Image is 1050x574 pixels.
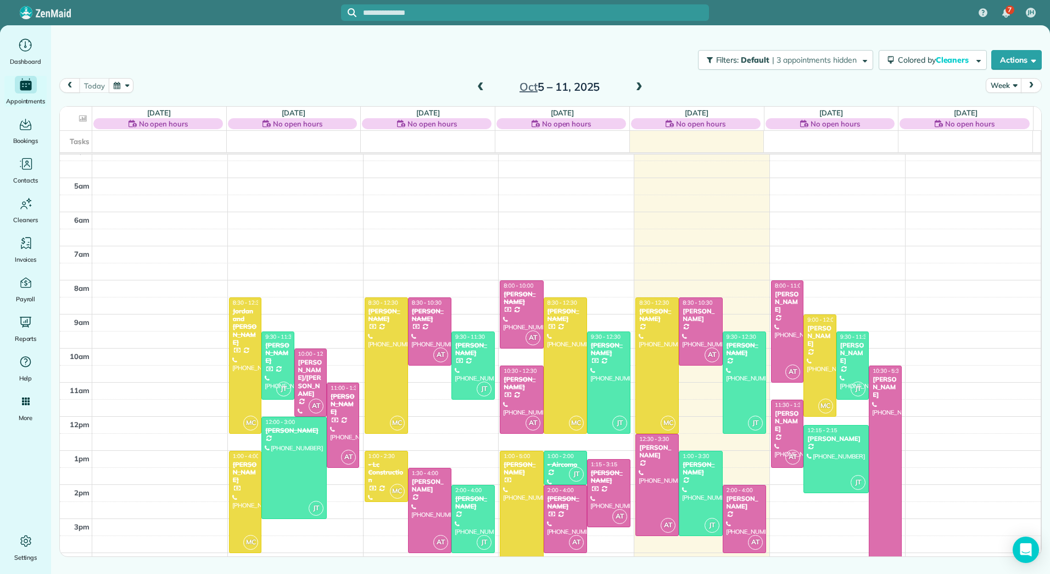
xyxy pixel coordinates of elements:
span: AT [785,365,800,379]
span: 11:30 - 1:30 [775,401,805,409]
div: [PERSON_NAME] [590,341,627,357]
a: Dashboard [4,36,47,67]
div: [PERSON_NAME] [807,435,865,443]
span: MC [390,416,405,430]
span: 12:30 - 3:30 [639,435,669,443]
span: JH [1027,8,1034,17]
div: [PERSON_NAME] [547,307,584,323]
span: 9:30 - 11:30 [265,333,295,340]
div: [PERSON_NAME] [807,324,833,348]
button: next [1021,78,1042,93]
div: [PERSON_NAME] [774,410,800,433]
a: [DATE] [282,108,305,117]
div: [PERSON_NAME] [503,376,540,391]
span: 1:30 - 4:00 [412,470,438,477]
div: - Aircomo [547,461,584,468]
span: No open hours [945,118,995,129]
span: Help [19,373,32,384]
button: Focus search [341,8,356,17]
span: JT [748,416,763,430]
span: 8am [74,284,90,292]
span: 12:00 - 3:00 [265,418,295,426]
div: [PERSON_NAME] [455,341,492,357]
span: AT [569,535,584,550]
span: 8:30 - 12:30 [368,299,398,306]
span: No open hours [273,118,322,129]
div: [PERSON_NAME] [639,444,675,460]
a: [DATE] [819,108,843,117]
div: [PERSON_NAME] [682,307,719,323]
span: 1:15 - 3:15 [591,461,617,468]
span: 2:00 - 4:00 [455,487,482,494]
span: 9:30 - 12:30 [591,333,621,340]
a: Bookings [4,115,47,146]
span: Tasks [70,137,90,146]
span: Colored by [898,55,973,65]
span: MC [243,416,258,430]
button: today [79,78,109,93]
svg: Focus search [348,8,356,17]
span: MC [818,399,833,413]
div: [PERSON_NAME] [503,461,540,477]
span: 1pm [74,454,90,463]
span: Cleaners [936,55,971,65]
span: 8:30 - 12:30 [548,299,577,306]
span: AT [748,535,763,550]
span: No open hours [676,118,725,129]
button: Actions [991,50,1042,70]
a: Help [4,353,47,384]
span: 10am [70,352,90,361]
span: 9:30 - 11:30 [840,333,870,340]
a: Invoices [4,234,47,265]
span: Contacts [13,175,38,186]
div: [PERSON_NAME] [503,290,540,306]
a: Appointments [4,76,47,107]
div: [PERSON_NAME] [411,478,448,494]
div: [PERSON_NAME] [639,307,675,323]
span: Appointments [6,96,46,107]
div: [PERSON_NAME] [726,341,763,357]
span: JT [477,535,492,550]
div: [PERSON_NAME] [840,341,865,365]
span: 2:00 - 4:00 [727,487,753,494]
span: MC [243,535,258,550]
span: 12:15 - 2:15 [807,427,837,434]
div: [PERSON_NAME] [232,461,258,484]
a: [DATE] [954,108,978,117]
span: Reports [15,333,37,344]
span: AT [526,330,540,345]
span: Payroll [16,294,36,305]
span: 11:00 - 1:30 [331,384,360,391]
span: 9:00 - 12:00 [807,316,837,323]
button: Colored byCleaners [879,50,987,70]
span: AT [433,535,448,550]
span: 11am [70,386,90,395]
button: Week [986,78,1021,93]
span: JT [851,475,865,490]
span: More [19,412,32,423]
span: 1:00 - 4:00 [233,452,259,460]
span: JT [309,501,323,516]
a: [DATE] [551,108,574,117]
div: Jordan and [PERSON_NAME] [232,307,258,347]
span: 8:30 - 10:30 [683,299,712,306]
span: 8:30 - 12:30 [639,299,669,306]
span: 10:30 - 5:30 [873,367,902,374]
span: 1:00 - 2:30 [368,452,395,460]
span: AT [705,347,719,362]
span: Settings [14,552,37,563]
span: 10:30 - 12:30 [504,367,537,374]
a: Filters: Default | 3 appointments hidden [692,50,873,70]
span: AT [309,399,323,413]
span: No open hours [811,118,860,129]
span: Bookings [13,135,38,146]
div: [PERSON_NAME] [368,307,405,323]
span: No open hours [542,118,591,129]
span: AT [526,416,540,430]
span: JT [851,382,865,396]
span: 8:00 - 10:00 [504,282,533,289]
div: [PERSON_NAME] [590,469,627,485]
a: Settings [4,532,47,563]
span: 10:00 - 12:00 [298,350,331,357]
span: No open hours [139,118,188,129]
